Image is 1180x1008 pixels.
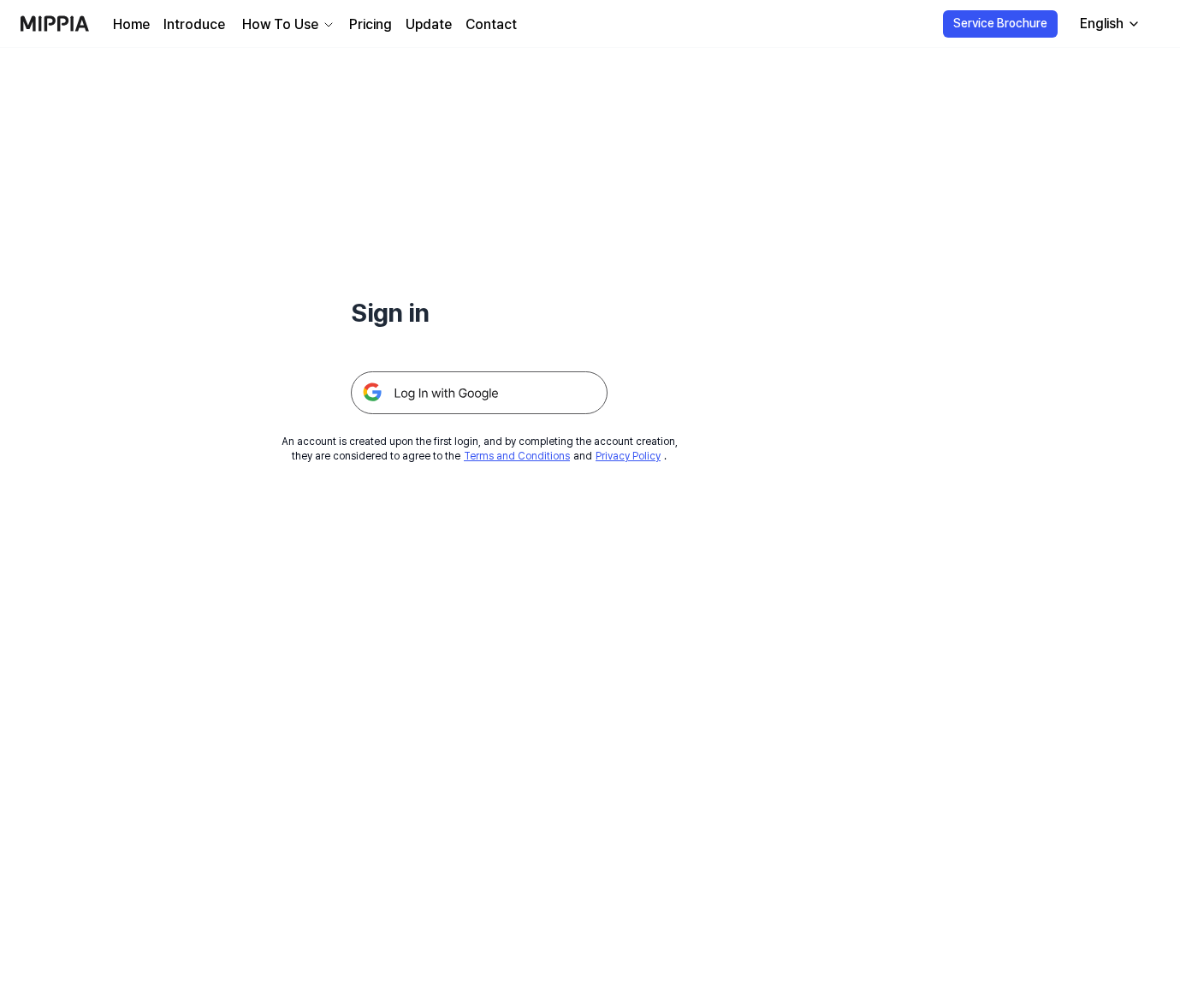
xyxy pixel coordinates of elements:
[113,15,150,35] a: Home
[349,15,392,35] a: Pricing
[239,15,322,35] div: How To Use
[1076,14,1127,34] div: English
[351,371,608,414] img: 구글 로그인 버튼
[239,15,335,35] button: How To Use
[163,15,225,35] a: Introduce
[406,15,452,35] a: Update
[351,294,608,330] h1: Sign in
[464,450,570,462] a: Terms and Conditions
[596,450,661,462] a: Privacy Policy
[465,15,517,35] a: Contact
[282,435,678,464] div: An account is created upon the first login, and by completing the account creation, they are cons...
[1066,7,1151,41] button: English
[943,10,1058,38] button: Service Brochure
